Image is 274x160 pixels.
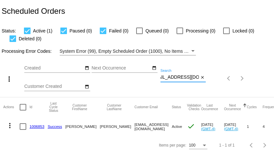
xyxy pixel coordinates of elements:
[201,117,224,136] mat-cell: [DATE]
[135,105,158,109] button: Change sorting for CustomerEmail
[172,105,181,109] button: Change sorting for Status
[60,47,196,55] mat-select: Filter by Processing Error Codes
[30,124,44,129] a: 1006853
[109,27,128,35] span: Failed (0)
[187,97,201,117] mat-header-cell: Validation Checks
[24,84,83,89] input: Customer Created
[135,117,172,136] mat-cell: [EMAIL_ADDRESS][DOMAIN_NAME]
[2,7,65,16] h2: Scheduled Orders
[187,122,195,130] mat-icon: check
[65,104,94,111] button: Change sorting for CustomerFirstName
[65,117,100,136] mat-cell: [PERSON_NAME]
[258,139,271,152] button: Next page
[2,49,52,54] span: Processing Error Codes:
[222,72,236,85] button: Previous page
[219,143,235,148] div: 1 - 1 of 1
[2,28,16,33] span: Status:
[152,66,157,71] mat-icon: date_range
[247,117,263,136] mat-cell: 1
[224,127,238,131] a: (GMT-4)
[160,75,199,80] input: Search
[236,72,249,85] button: Next page
[245,139,258,152] button: Previous page
[247,105,257,109] button: Change sorting for Cycles
[201,127,215,131] a: (GMT-4)
[224,117,247,136] mat-cell: [DATE]
[6,122,14,130] mat-icon: more_vert
[70,27,92,35] span: Paused (0)
[232,27,254,35] span: Locked (0)
[30,105,32,109] button: Change sorting for Id
[19,35,41,43] span: Deleted (0)
[172,124,182,129] span: Active
[85,84,89,90] mat-icon: date_range
[186,27,215,35] span: Processing (0)
[5,75,13,83] mat-icon: more_vert
[201,104,218,111] button: Change sorting for LastOccurrenceUtc
[145,27,169,35] span: Queued (0)
[48,124,62,129] a: Success
[100,104,128,111] button: Change sorting for CustomerLastName
[48,102,59,112] button: Change sorting for LastProcessingCycleId
[100,117,134,136] mat-cell: [PERSON_NAME]
[189,143,196,148] span: 100
[189,143,207,148] mat-select: Items per page:
[24,66,83,71] input: Created
[92,66,151,71] input: Next Occurrence
[224,104,241,111] button: Change sorting for NextOccurrenceUtc
[33,27,53,35] span: Active (1)
[200,75,205,80] mat-icon: close
[3,97,20,117] mat-header-cell: Actions
[85,66,89,71] mat-icon: date_range
[159,143,186,148] div: Items per page:
[199,74,206,81] button: Clear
